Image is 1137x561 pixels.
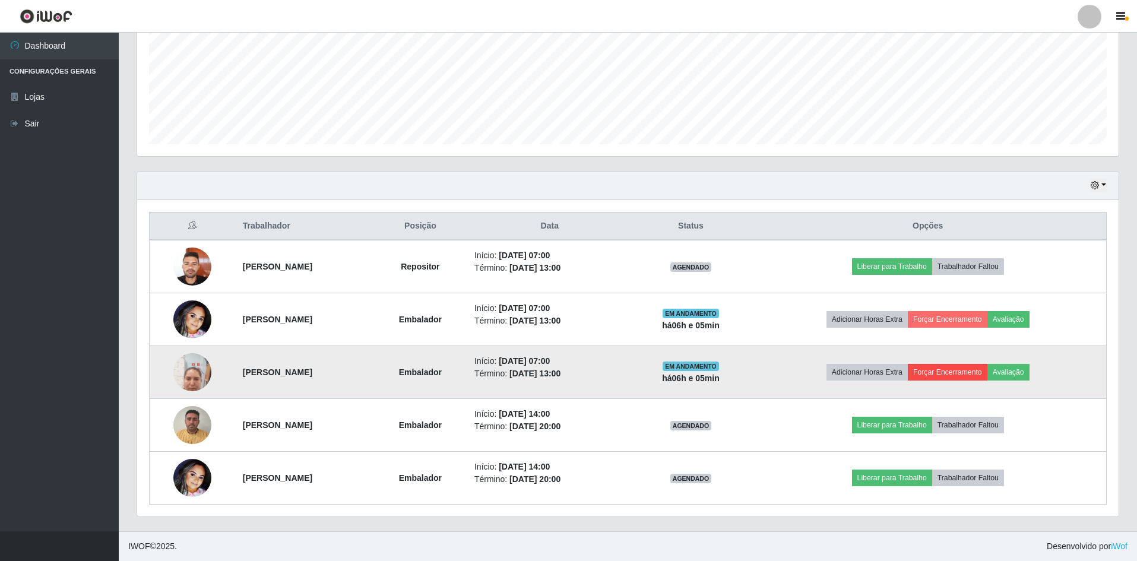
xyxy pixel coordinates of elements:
li: Início: [474,249,625,262]
strong: Repositor [401,262,439,271]
button: Forçar Encerramento [908,311,987,328]
time: [DATE] 20:00 [509,474,560,484]
time: [DATE] 14:00 [499,409,550,419]
span: AGENDADO [670,421,712,430]
img: 1757182475196.jpeg [173,400,211,450]
span: EM ANDAMENTO [663,362,719,371]
strong: [PERSON_NAME] [243,262,312,271]
button: Trabalhador Faltou [932,258,1004,275]
li: Término: [474,473,625,486]
li: Término: [474,420,625,433]
strong: Embalador [399,420,442,430]
span: © 2025 . [128,540,177,553]
img: 1757639934081.jpeg [173,300,211,338]
strong: Embalador [399,473,442,483]
button: Avaliação [987,364,1030,381]
button: Liberar para Trabalho [852,470,932,486]
strong: há 06 h e 05 min [662,373,720,383]
time: [DATE] 07:00 [499,251,550,260]
li: Término: [474,262,625,274]
span: IWOF [128,541,150,551]
time: [DATE] 14:00 [499,462,550,471]
button: Liberar para Trabalho [852,258,932,275]
strong: [PERSON_NAME] [243,367,312,377]
strong: há 06 h e 05 min [662,321,720,330]
span: AGENDADO [670,474,712,483]
img: 1758284303557.jpeg [173,241,211,291]
button: Adicionar Horas Extra [826,364,908,381]
li: Término: [474,367,625,380]
button: Liberar para Trabalho [852,417,932,433]
img: CoreUI Logo [20,9,72,24]
li: Início: [474,355,625,367]
strong: [PERSON_NAME] [243,315,312,324]
button: Avaliação [987,311,1030,328]
strong: [PERSON_NAME] [243,420,312,430]
li: Início: [474,461,625,473]
th: Status [632,213,750,240]
a: iWof [1111,541,1128,551]
th: Trabalhador [236,213,373,240]
time: [DATE] 13:00 [509,369,560,378]
time: [DATE] 07:00 [499,303,550,313]
button: Adicionar Horas Extra [826,311,908,328]
time: [DATE] 07:00 [499,356,550,366]
span: Desenvolvido por [1047,540,1128,553]
time: [DATE] 20:00 [509,421,560,431]
time: [DATE] 13:00 [509,316,560,325]
strong: Embalador [399,315,442,324]
strong: [PERSON_NAME] [243,473,312,483]
strong: Embalador [399,367,442,377]
th: Posição [373,213,467,240]
span: EM ANDAMENTO [663,309,719,318]
img: 1757639934081.jpeg [173,459,211,497]
th: Data [467,213,632,240]
button: Trabalhador Faltou [932,417,1004,433]
li: Início: [474,302,625,315]
button: Forçar Encerramento [908,364,987,381]
button: Trabalhador Faltou [932,470,1004,486]
time: [DATE] 13:00 [509,263,560,272]
li: Término: [474,315,625,327]
th: Opções [749,213,1106,240]
span: AGENDADO [670,262,712,272]
img: 1758203147190.jpeg [173,347,211,397]
li: Início: [474,408,625,420]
